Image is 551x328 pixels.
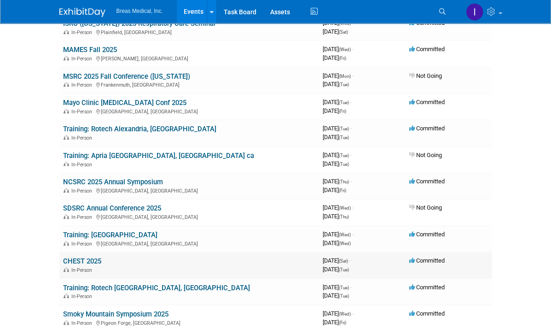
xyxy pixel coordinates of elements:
[63,46,117,54] a: MAMES Fall 2025
[339,82,349,87] span: (Tue)
[59,8,105,17] img: ExhibitDay
[339,29,348,35] span: (Sat)
[339,320,346,325] span: (Fri)
[339,56,346,61] span: (Fri)
[339,135,349,140] span: (Tue)
[409,204,442,211] span: Not Going
[409,284,445,291] span: Committed
[323,240,351,246] span: [DATE]
[64,241,69,246] img: In-Person Event
[466,3,483,21] img: Inga Dolezar
[71,320,95,326] span: In-Person
[71,214,95,220] span: In-Person
[64,267,69,272] img: In-Person Event
[63,257,101,265] a: CHEST 2025
[323,125,352,132] span: [DATE]
[339,47,351,52] span: (Wed)
[409,99,445,105] span: Committed
[323,310,354,317] span: [DATE]
[339,311,351,316] span: (Wed)
[323,107,346,114] span: [DATE]
[64,320,69,325] img: In-Person Event
[352,310,354,317] span: -
[339,293,349,299] span: (Tue)
[71,162,95,168] span: In-Person
[64,214,69,219] img: In-Person Event
[71,82,95,88] span: In-Person
[339,188,346,193] span: (Fri)
[71,135,95,141] span: In-Person
[350,152,352,158] span: -
[352,204,354,211] span: -
[63,231,157,239] a: Training: [GEOGRAPHIC_DATA]
[339,74,351,79] span: (Mon)
[323,213,349,220] span: [DATE]
[63,213,315,220] div: [GEOGRAPHIC_DATA], [GEOGRAPHIC_DATA]
[63,178,163,186] a: NCSRC 2025 Annual Symposium
[409,19,445,26] span: Committed
[71,29,95,35] span: In-Person
[339,241,351,246] span: (Wed)
[64,56,69,60] img: In-Person Event
[63,310,168,318] a: Smoky Mountain Symposium 2025
[352,72,354,79] span: -
[323,178,352,185] span: [DATE]
[71,267,95,273] span: In-Person
[323,319,346,326] span: [DATE]
[339,258,348,264] span: (Sat)
[323,54,346,61] span: [DATE]
[323,72,354,79] span: [DATE]
[63,28,315,35] div: Plainfield, [GEOGRAPHIC_DATA]
[71,56,95,62] span: In-Person
[323,46,354,53] span: [DATE]
[63,319,315,326] div: Pigeon Forge, [GEOGRAPHIC_DATA]
[409,178,445,185] span: Committed
[323,19,354,26] span: [DATE]
[350,178,352,185] span: -
[350,125,352,132] span: -
[64,29,69,34] img: In-Person Event
[323,99,352,105] span: [DATE]
[64,293,69,298] img: In-Person Event
[323,187,346,193] span: [DATE]
[323,152,352,158] span: [DATE]
[63,240,315,247] div: [GEOGRAPHIC_DATA], [GEOGRAPHIC_DATA]
[116,8,163,14] span: Breas Medical, Inc.
[64,109,69,113] img: In-Person Event
[64,162,69,166] img: In-Person Event
[323,231,354,238] span: [DATE]
[323,292,349,299] span: [DATE]
[64,188,69,193] img: In-Person Event
[323,257,351,264] span: [DATE]
[339,153,349,158] span: (Tue)
[339,205,351,211] span: (Wed)
[323,204,354,211] span: [DATE]
[409,72,442,79] span: Not Going
[409,125,445,132] span: Committed
[350,99,352,105] span: -
[63,81,315,88] div: Frankenmuth, [GEOGRAPHIC_DATA]
[339,214,349,219] span: (Thu)
[339,267,349,272] span: (Tue)
[323,160,349,167] span: [DATE]
[323,266,349,273] span: [DATE]
[71,109,95,115] span: In-Person
[352,19,354,26] span: -
[71,241,95,247] span: In-Person
[63,152,254,160] a: Training: Apria [GEOGRAPHIC_DATA], [GEOGRAPHIC_DATA] ca
[64,82,69,87] img: In-Person Event
[63,204,161,212] a: SDSRC Annual Conference 2025
[63,187,315,194] div: [GEOGRAPHIC_DATA], [GEOGRAPHIC_DATA]
[349,257,351,264] span: -
[339,232,351,237] span: (Wed)
[409,310,445,317] span: Committed
[339,109,346,114] span: (Fri)
[409,231,445,238] span: Committed
[63,107,315,115] div: [GEOGRAPHIC_DATA], [GEOGRAPHIC_DATA]
[339,21,351,26] span: (Wed)
[339,100,349,105] span: (Tue)
[63,99,186,107] a: Mayo Clinic [MEDICAL_DATA] Conf 2025
[323,81,349,88] span: [DATE]
[352,46,354,53] span: -
[63,284,250,292] a: Training: Rotech [GEOGRAPHIC_DATA], [GEOGRAPHIC_DATA]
